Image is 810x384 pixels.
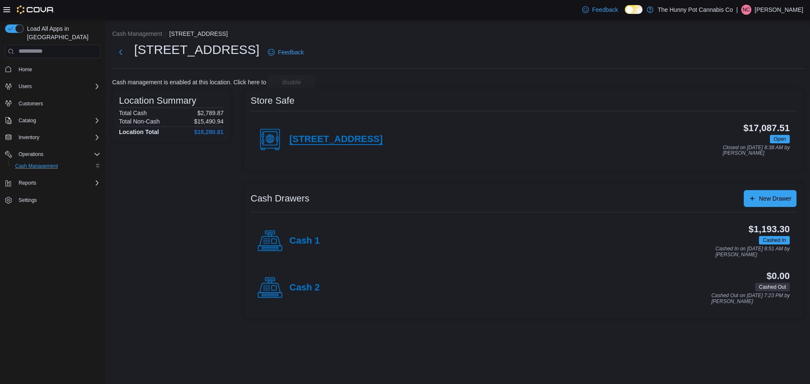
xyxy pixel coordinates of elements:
[15,115,100,126] span: Catalog
[723,145,790,156] p: Closed on [DATE] 8:38 AM by [PERSON_NAME]
[197,110,224,116] p: $2,789.87
[112,30,803,40] nav: An example of EuiBreadcrumbs
[15,149,47,159] button: Operations
[251,96,294,106] h3: Store Safe
[24,24,100,41] span: Load All Apps in [GEOGRAPHIC_DATA]
[774,135,786,143] span: Open
[15,178,40,188] button: Reports
[169,30,227,37] button: [STREET_ADDRESS]
[763,236,786,244] span: Cashed In
[742,5,750,15] span: NC
[625,5,643,14] input: Dark Mode
[194,129,224,135] h4: $18,280.81
[278,48,304,56] span: Feedback
[289,282,320,293] h4: Cash 2
[8,160,104,172] button: Cash Management
[748,224,790,234] h3: $1,193.30
[592,5,618,14] span: Feedback
[15,132,100,142] span: Inventory
[19,180,36,186] span: Reports
[15,149,100,159] span: Operations
[112,79,266,86] p: Cash management is enabled at this location. Click here to
[15,195,100,205] span: Settings
[715,246,790,258] p: Cashed In on [DATE] 8:51 AM by [PERSON_NAME]
[119,129,159,135] h4: Location Total
[119,118,160,125] h6: Total Non-Cash
[194,118,224,125] p: $15,490.94
[19,134,39,141] span: Inventory
[134,41,259,58] h1: [STREET_ADDRESS]
[12,161,61,171] a: Cash Management
[19,66,32,73] span: Home
[15,163,58,169] span: Cash Management
[19,197,37,204] span: Settings
[15,178,100,188] span: Reports
[759,236,790,244] span: Cashed In
[268,75,315,89] button: disable
[19,100,43,107] span: Customers
[755,283,790,291] span: Cashed Out
[767,271,790,281] h3: $0.00
[2,177,104,189] button: Reports
[759,194,791,203] span: New Drawer
[15,64,100,75] span: Home
[2,63,104,75] button: Home
[19,117,36,124] span: Catalog
[282,78,301,86] span: disable
[2,132,104,143] button: Inventory
[12,161,100,171] span: Cash Management
[744,190,796,207] button: New Drawer
[759,283,786,291] span: Cashed Out
[265,44,307,61] a: Feedback
[15,195,40,205] a: Settings
[19,83,32,90] span: Users
[19,151,43,158] span: Operations
[17,5,54,14] img: Cova
[15,99,46,109] a: Customers
[15,81,100,91] span: Users
[119,96,196,106] h3: Location Summary
[15,132,43,142] button: Inventory
[2,97,104,110] button: Customers
[5,60,100,228] nav: Complex example
[579,1,621,18] a: Feedback
[289,134,383,145] h4: [STREET_ADDRESS]
[112,30,162,37] button: Cash Management
[711,293,790,304] p: Cashed Out on [DATE] 7:23 PM by [PERSON_NAME]
[743,123,790,133] h3: $17,087.51
[15,64,35,75] a: Home
[251,193,309,204] h3: Cash Drawers
[119,110,147,116] h6: Total Cash
[2,148,104,160] button: Operations
[770,135,790,143] span: Open
[755,5,803,15] p: [PERSON_NAME]
[658,5,733,15] p: The Hunny Pot Cannabis Co
[741,5,751,15] div: Nick Cirinna
[15,98,100,109] span: Customers
[2,194,104,206] button: Settings
[736,5,738,15] p: |
[15,115,39,126] button: Catalog
[112,44,129,61] button: Next
[2,81,104,92] button: Users
[289,236,320,247] h4: Cash 1
[15,81,35,91] button: Users
[2,115,104,126] button: Catalog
